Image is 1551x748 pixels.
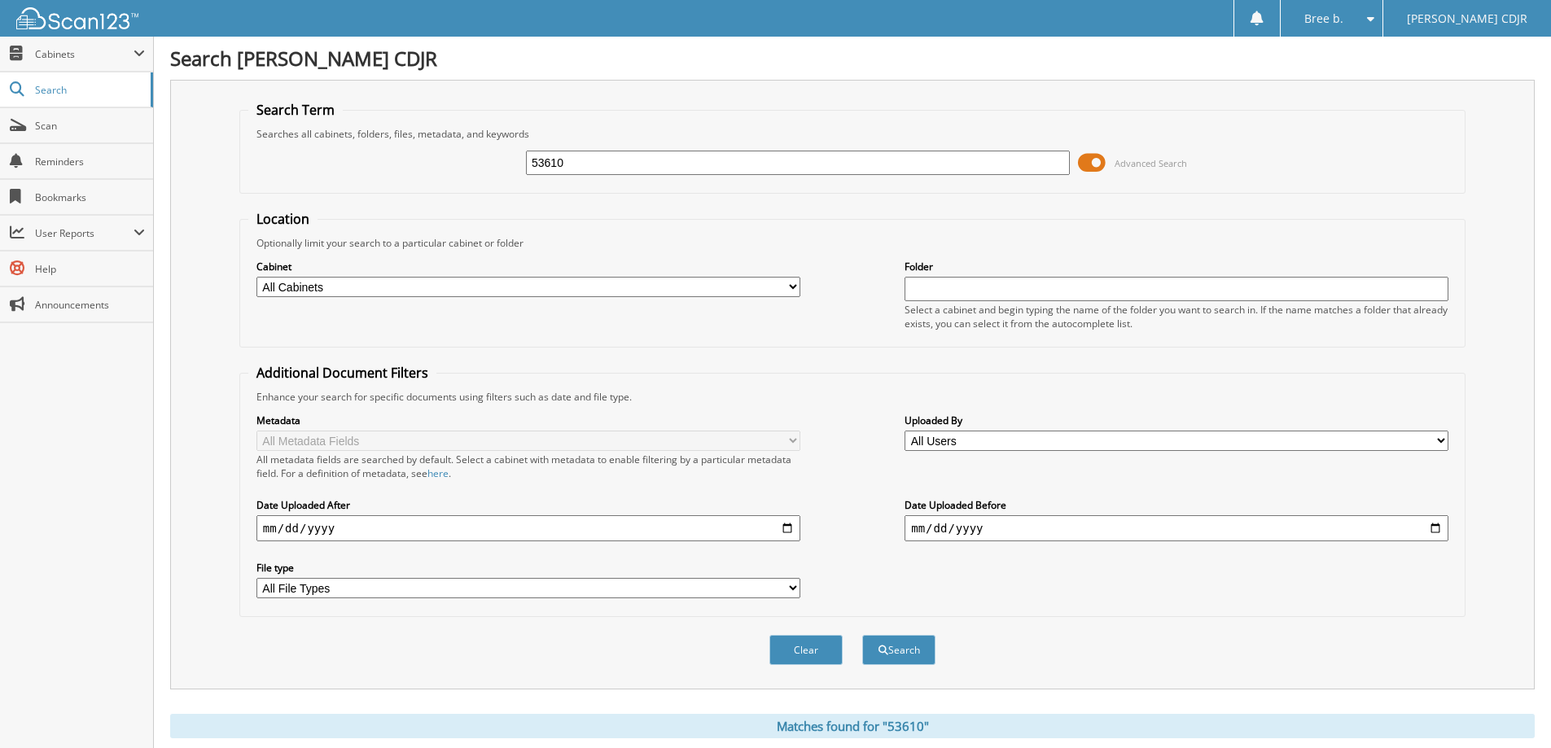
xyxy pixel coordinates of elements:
[769,635,843,665] button: Clear
[905,498,1448,512] label: Date Uploaded Before
[256,498,800,512] label: Date Uploaded After
[905,303,1448,330] div: Select a cabinet and begin typing the name of the folder you want to search in. If the name match...
[248,127,1457,141] div: Searches all cabinets, folders, files, metadata, and keywords
[1407,14,1527,24] span: [PERSON_NAME] CDJR
[35,190,145,204] span: Bookmarks
[862,635,935,665] button: Search
[427,466,449,480] a: here
[35,298,145,312] span: Announcements
[248,210,318,228] legend: Location
[1304,14,1343,24] span: Bree b.
[256,453,800,480] div: All metadata fields are searched by default. Select a cabinet with metadata to enable filtering b...
[256,413,800,427] label: Metadata
[248,364,436,382] legend: Additional Document Filters
[256,515,800,541] input: start
[256,561,800,575] label: File type
[35,119,145,133] span: Scan
[248,390,1457,404] div: Enhance your search for specific documents using filters such as date and file type.
[248,101,343,119] legend: Search Term
[1115,157,1187,169] span: Advanced Search
[256,260,800,273] label: Cabinet
[248,236,1457,250] div: Optionally limit your search to a particular cabinet or folder
[35,155,145,168] span: Reminders
[35,83,142,97] span: Search
[905,515,1448,541] input: end
[35,47,134,61] span: Cabinets
[905,260,1448,273] label: Folder
[1470,670,1551,748] iframe: Chat Widget
[35,226,134,240] span: User Reports
[35,262,145,276] span: Help
[170,714,1535,738] div: Matches found for "53610"
[16,7,138,29] img: scan123-logo-white.svg
[170,45,1535,72] h1: Search [PERSON_NAME] CDJR
[905,413,1448,427] label: Uploaded By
